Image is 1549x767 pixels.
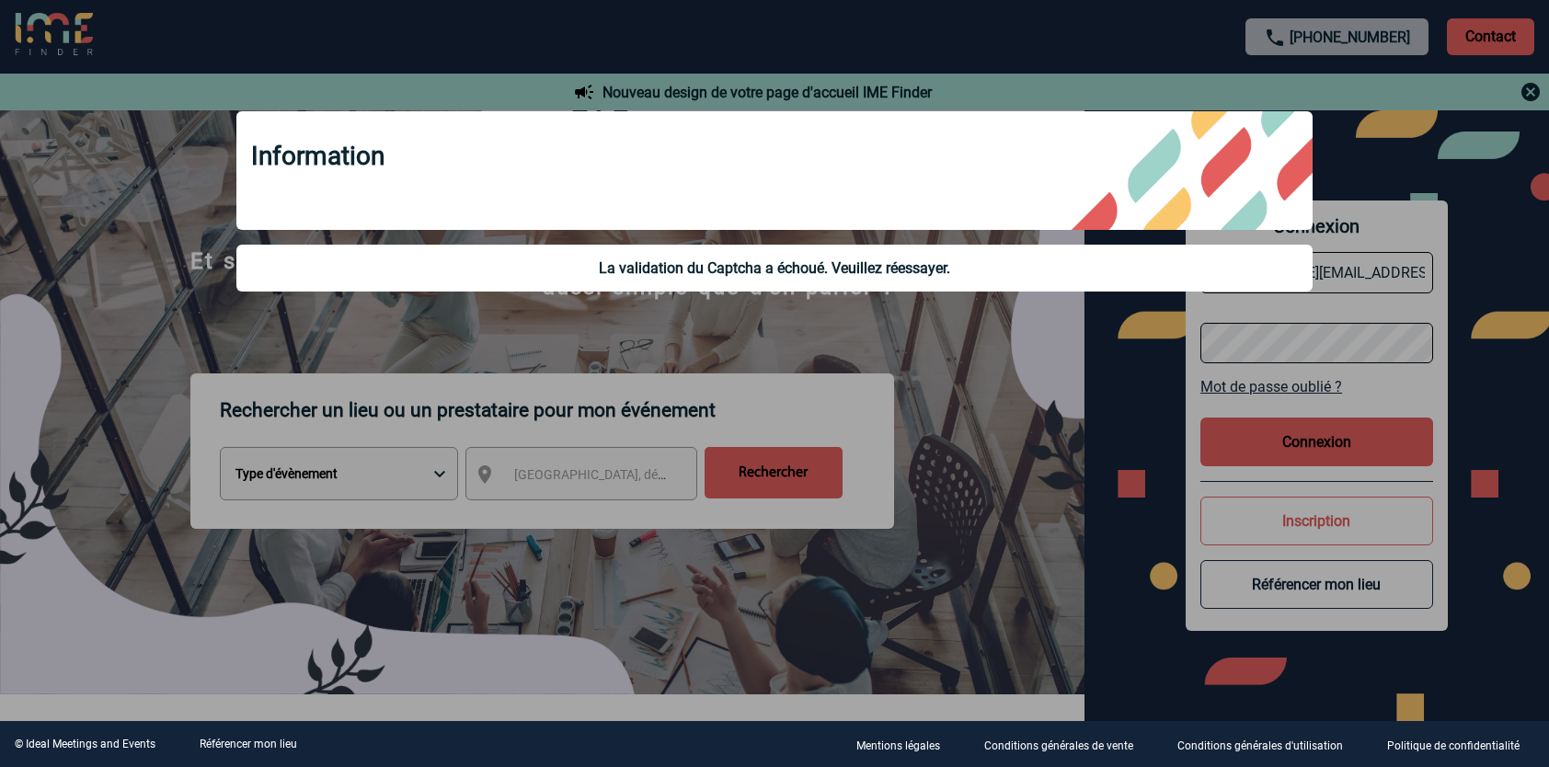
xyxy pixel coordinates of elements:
[1387,739,1520,752] p: Politique de confidentialité
[251,259,1298,277] div: La validation du Captcha a échoué. Veuillez réessayer.
[236,111,1313,230] div: Information
[1177,739,1343,752] p: Conditions générales d'utilisation
[856,739,940,752] p: Mentions légales
[15,738,155,750] div: © Ideal Meetings and Events
[200,738,297,750] a: Référencer mon lieu
[1372,736,1549,753] a: Politique de confidentialité
[1163,736,1372,753] a: Conditions générales d'utilisation
[984,739,1133,752] p: Conditions générales de vente
[842,736,970,753] a: Mentions légales
[970,736,1163,753] a: Conditions générales de vente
